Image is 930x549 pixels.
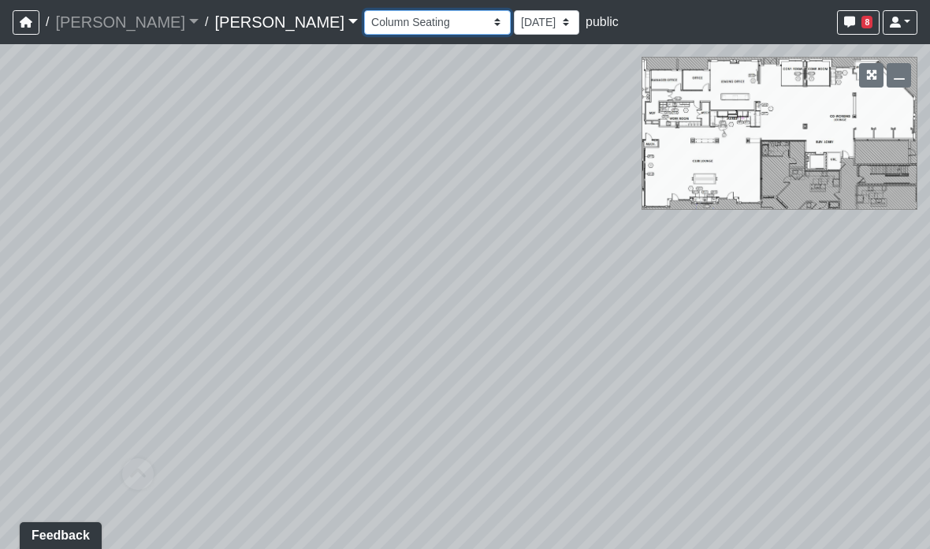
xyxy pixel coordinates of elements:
span: public [586,15,619,28]
span: 8 [861,16,872,28]
iframe: Ybug feedback widget [12,517,110,549]
a: [PERSON_NAME] [214,6,358,38]
a: [PERSON_NAME] [55,6,199,38]
span: / [199,6,214,38]
span: / [39,6,55,38]
button: 8 [837,10,880,35]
